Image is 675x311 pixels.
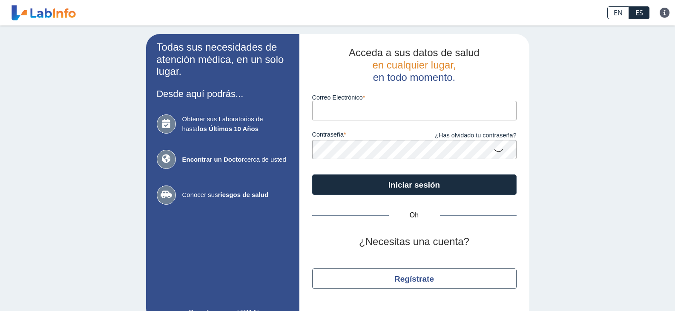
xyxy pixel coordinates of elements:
font: Todas sus necesidades de atención médica, en un solo lugar. [157,41,284,77]
font: contraseña [312,131,344,138]
font: Conocer sus [182,191,218,198]
font: Desde aquí podrás... [157,88,244,99]
font: Oh [410,211,419,219]
button: Regístrate [312,268,517,289]
font: Iniciar sesión [388,180,440,189]
font: Acceda a sus datos de salud [349,47,480,58]
font: ES [635,8,643,17]
font: en todo momento. [373,71,455,83]
button: Iniciar sesión [312,174,517,195]
font: cerca de usted [244,156,286,163]
a: ¿Has olvidado tu contraseña? [414,131,517,140]
font: Encontrar un Doctor [182,156,244,163]
font: en cualquier lugar, [372,59,456,71]
font: riesgos de salud [218,191,268,198]
font: ¿Necesitas una cuenta? [359,236,469,247]
font: EN [614,8,623,17]
font: Correo Electrónico [312,94,363,101]
font: los Últimos 10 Años [198,125,259,132]
font: Obtener sus Laboratorios de hasta [182,115,263,132]
font: ¿Has olvidado tu contraseña? [435,132,516,139]
font: Regístrate [394,274,434,283]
